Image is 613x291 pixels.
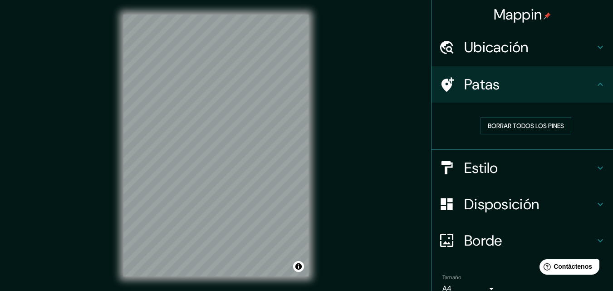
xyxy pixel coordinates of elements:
div: Ubicación [432,29,613,65]
font: Ubicación [464,38,529,57]
div: Estilo [432,150,613,186]
img: pin-icon.png [544,12,551,20]
font: Disposición [464,195,539,214]
div: Disposición [432,186,613,222]
div: Patas [432,66,613,103]
font: Borrar todos los pines [488,122,564,130]
button: Borrar todos los pines [481,117,571,134]
font: Patas [464,75,500,94]
font: Tamaño [442,274,461,281]
font: Estilo [464,158,498,178]
iframe: Lanzador de widgets de ayuda [532,256,603,281]
font: Borde [464,231,502,250]
button: Activar o desactivar atribución [293,261,304,272]
font: Mappin [494,5,542,24]
div: Borde [432,222,613,259]
canvas: Mapa [123,15,309,276]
